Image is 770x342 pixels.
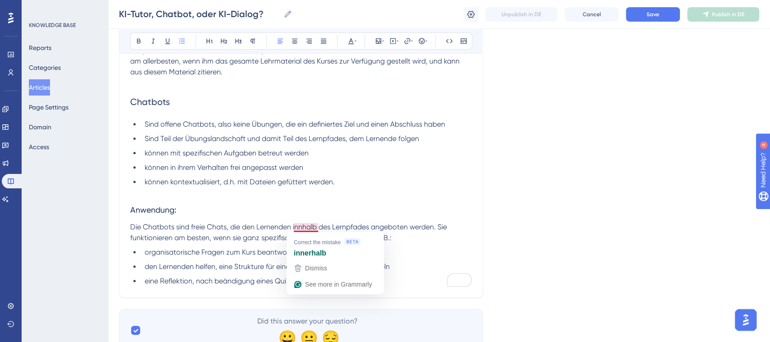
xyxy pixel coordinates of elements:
span: Did this answer your question? [257,316,358,327]
span: Anwendung: [130,205,176,214]
div: KNOWLEDGE BASE [29,22,76,29]
button: Articles [29,79,50,96]
iframe: To enrich screen reader interactions, please activate Accessibility in Grammarly extension settings [732,306,759,333]
span: können mit spezifischen Aufgaben betreut werden [145,149,309,157]
span: organisatorische Fragen zum Kurs beantworten [145,248,300,256]
button: Publish in DE [687,7,759,22]
span: Die Chatbots sind freie Chats, die den Lernenden innhalb des Lernpfades angeboten werden. Sie fun... [130,223,449,242]
button: Page Settings [29,99,68,115]
span: können kontextualisiert, d.h. mit Dateien gefüttert werden. [145,178,335,186]
span: Sind offene Chatbots, also keine Übungen, die ein definiertes Ziel und einen Abschluss haben [145,120,445,128]
button: Save [626,7,680,22]
span: den Lernenden helfen, eine Strukture für eine Schreibaufgabe zu entwickeln [145,262,390,271]
button: Categories [29,59,61,76]
span: Cancel [583,11,601,18]
span: Need Help? [21,2,56,13]
span: Publish in DE [712,11,744,18]
span: können in ihrem Verhalten frei angepasst werden [145,163,303,172]
span: Sind Teil der Übungslandschaft und damit Teil des Lernpfades, dem Lernende folgen [145,134,419,143]
span: Save [647,11,659,18]
span: Chatbots [130,96,170,107]
span: eine Reflektion, nach beändigung eines Quizzes [145,277,301,285]
button: Cancel [565,7,619,22]
button: Domain [29,119,51,135]
button: Reports [29,40,51,56]
div: 4 [63,5,65,12]
input: Article Name [119,8,280,20]
button: Unpublish in DE [485,7,557,22]
button: Access [29,139,49,155]
span: Unpublish in DE [501,11,541,18]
